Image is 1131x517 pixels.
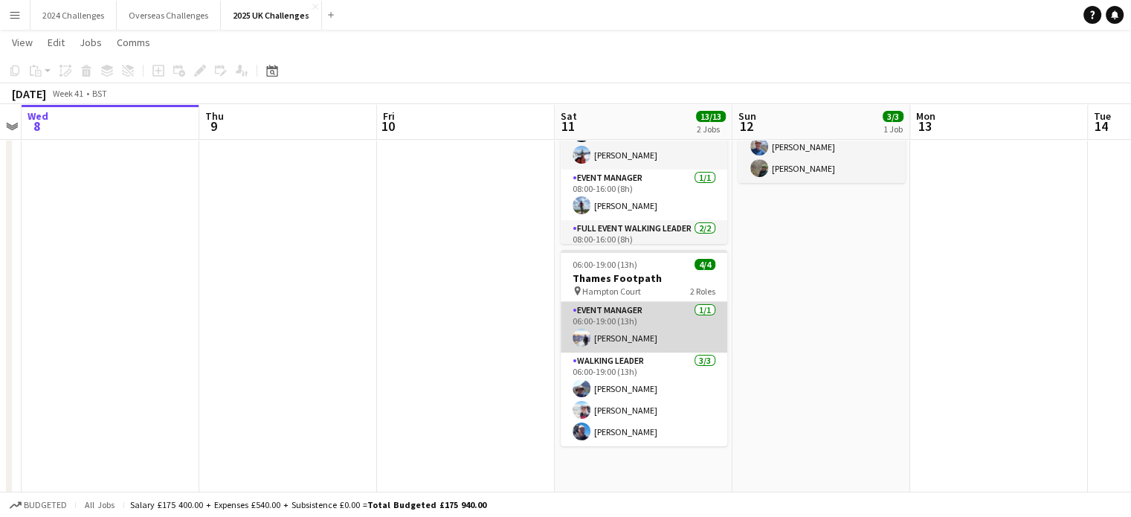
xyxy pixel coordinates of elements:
[697,123,725,135] div: 2 Jobs
[738,109,756,123] span: Sun
[561,220,727,292] app-card-role: Full Event Walking Leader2/208:00-16:00 (8h)
[205,109,224,123] span: Thu
[696,111,726,122] span: 13/13
[80,36,102,49] span: Jobs
[695,259,715,270] span: 4/4
[130,499,486,510] div: Salary £175 400.00 + Expenses £540.00 + Subsistence £0.00 =
[82,499,117,510] span: All jobs
[25,118,48,135] span: 8
[916,109,935,123] span: Mon
[6,33,39,52] a: View
[74,33,108,52] a: Jobs
[42,33,71,52] a: Edit
[1094,109,1111,123] span: Tue
[561,250,727,446] app-job-card: 06:00-19:00 (13h)4/4Thames Footpath Hampton Court2 RolesEvent Manager1/106:00-19:00 (13h)[PERSON_...
[111,33,156,52] a: Comms
[48,36,65,49] span: Edit
[203,118,224,135] span: 9
[367,499,486,510] span: Total Budgeted £175 940.00
[92,88,107,99] div: BST
[883,123,903,135] div: 1 Job
[30,1,117,30] button: 2024 Challenges
[24,500,67,510] span: Budgeted
[690,286,715,297] span: 2 Roles
[883,111,903,122] span: 3/3
[221,1,322,30] button: 2025 UK Challenges
[1092,118,1111,135] span: 14
[117,36,150,49] span: Comms
[561,109,577,123] span: Sat
[558,118,577,135] span: 11
[49,88,86,99] span: Week 41
[561,170,727,220] app-card-role: Event Manager1/108:00-16:00 (8h)[PERSON_NAME]
[561,353,727,446] app-card-role: Walking Leader3/306:00-19:00 (13h)[PERSON_NAME][PERSON_NAME][PERSON_NAME]
[561,302,727,353] app-card-role: Event Manager1/106:00-19:00 (13h)[PERSON_NAME]
[7,497,69,513] button: Budgeted
[12,86,46,101] div: [DATE]
[736,118,756,135] span: 12
[381,118,395,135] span: 10
[561,272,727,285] h3: Thames Footpath
[28,109,48,123] span: Wed
[383,109,395,123] span: Fri
[573,259,637,270] span: 06:00-19:00 (13h)
[12,36,33,49] span: View
[117,1,221,30] button: Overseas Challenges
[582,286,641,297] span: Hampton Court
[914,118,935,135] span: 13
